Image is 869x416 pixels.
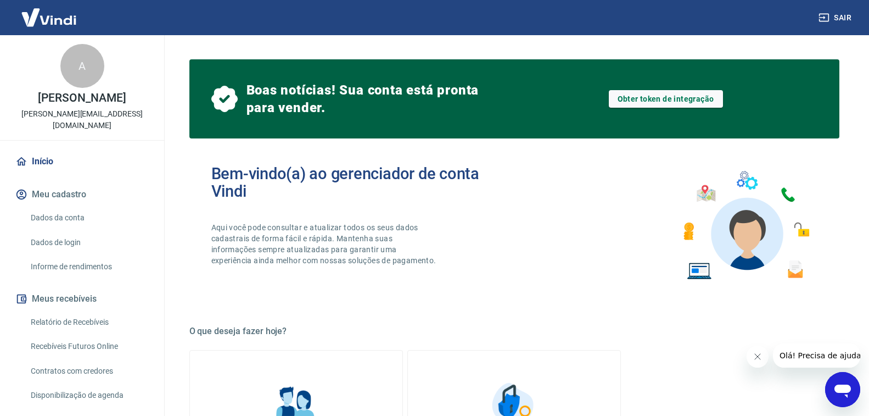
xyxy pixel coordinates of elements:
iframe: Mensagem da empresa [773,343,860,368]
a: Dados de login [26,231,151,254]
a: Relatório de Recebíveis [26,311,151,334]
a: Dados da conta [26,207,151,229]
p: Aqui você pode consultar e atualizar todos os seus dados cadastrais de forma fácil e rápida. Mant... [211,222,439,266]
iframe: Botão para abrir a janela de mensagens [825,372,860,407]
a: Recebíveis Futuros Online [26,335,151,358]
img: Imagem de um avatar masculino com diversos icones exemplificando as funcionalidades do gerenciado... [674,165,817,286]
a: Contratos com credores [26,360,151,382]
p: [PERSON_NAME] [38,92,126,104]
div: A [60,44,104,88]
a: Obter token de integração [609,90,723,108]
button: Sair [816,8,856,28]
a: Informe de rendimentos [26,256,151,278]
h2: Bem-vindo(a) ao gerenciador de conta Vindi [211,165,514,200]
button: Meu cadastro [13,182,151,207]
a: Início [13,149,151,174]
a: Disponibilização de agenda [26,384,151,407]
p: [PERSON_NAME][EMAIL_ADDRESS][DOMAIN_NAME] [9,108,155,131]
img: Vindi [13,1,85,34]
span: Boas notícias! Sua conta está pronta para vender. [246,81,484,117]
h5: O que deseja fazer hoje? [189,326,839,337]
span: Olá! Precisa de ajuda? [7,8,92,16]
button: Meus recebíveis [13,287,151,311]
iframe: Fechar mensagem [747,346,769,368]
